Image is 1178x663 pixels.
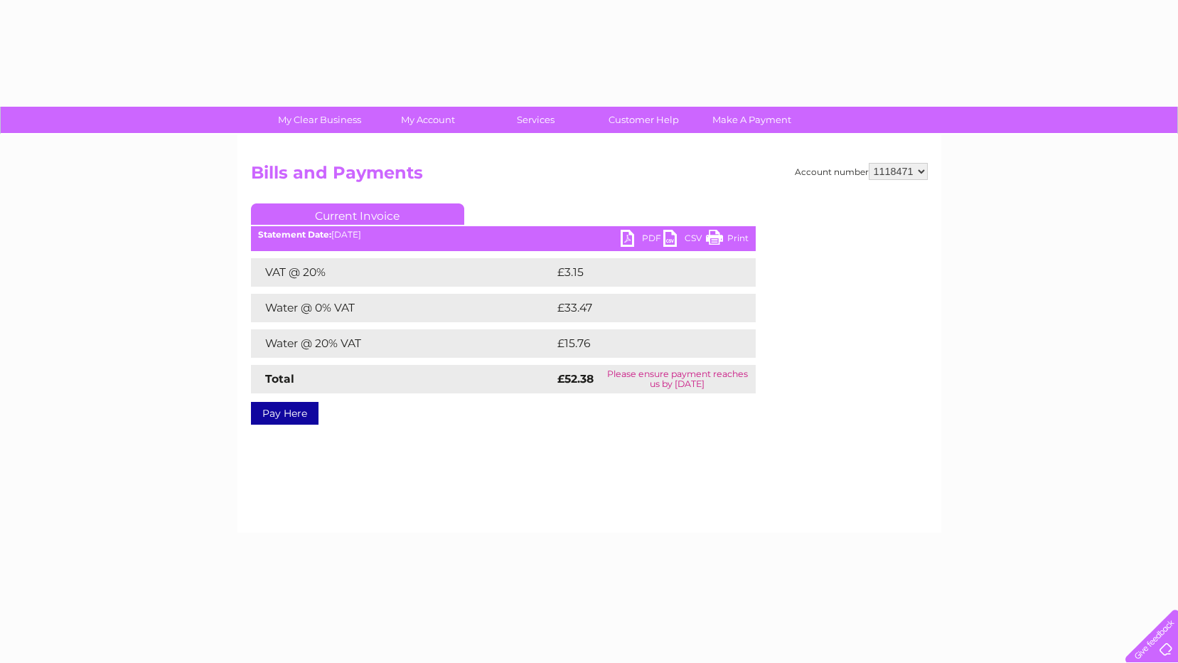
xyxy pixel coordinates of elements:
strong: £52.38 [557,372,594,386]
a: Services [477,107,594,133]
a: My Clear Business [261,107,378,133]
div: [DATE] [251,230,756,240]
td: VAT @ 20% [251,258,554,287]
b: Statement Date: [258,229,331,240]
a: My Account [369,107,486,133]
td: £15.76 [554,329,726,358]
strong: Total [265,372,294,386]
div: Account number [795,163,928,180]
td: £33.47 [554,294,727,322]
a: PDF [621,230,663,250]
a: Customer Help [585,107,702,133]
h2: Bills and Payments [251,163,928,190]
a: Current Invoice [251,203,464,225]
a: Pay Here [251,402,318,425]
td: Please ensure payment reaches us by [DATE] [599,365,756,393]
a: Make A Payment [693,107,810,133]
a: CSV [663,230,706,250]
td: Water @ 0% VAT [251,294,554,322]
a: Print [706,230,749,250]
td: Water @ 20% VAT [251,329,554,358]
td: £3.15 [554,258,720,287]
